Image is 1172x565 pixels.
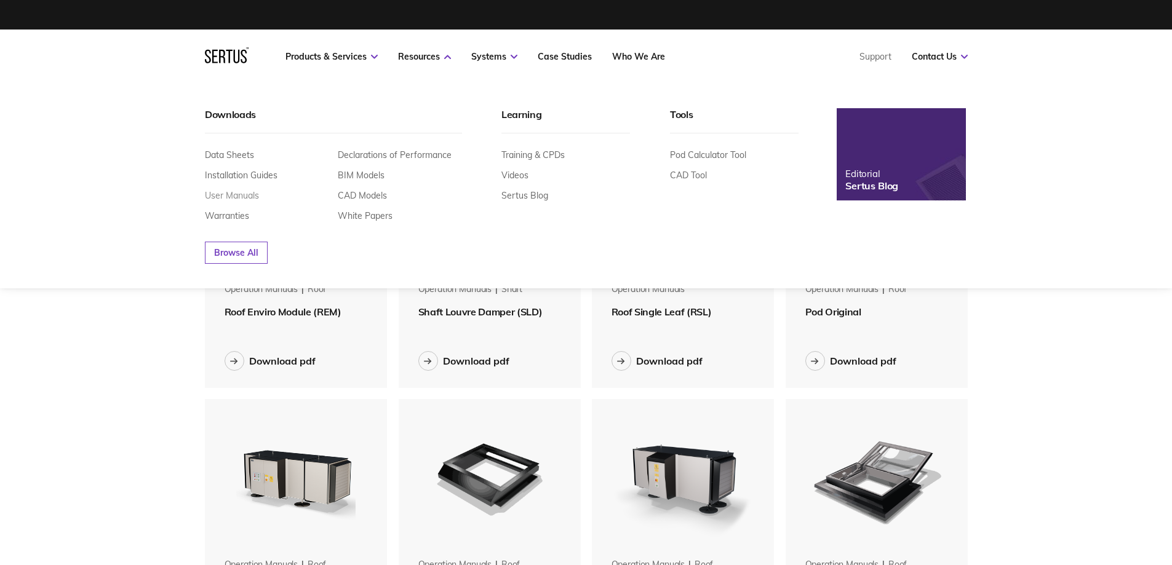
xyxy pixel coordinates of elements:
[612,283,685,296] div: Operation Manuals
[670,170,707,181] a: CAD Tool
[612,351,703,371] button: Download pdf
[501,170,528,181] a: Videos
[338,149,452,160] a: Declarations of Performance
[845,180,898,192] div: Sertus Blog
[501,283,522,296] div: shaft
[845,168,898,180] div: Editorial
[951,422,1172,565] iframe: Chat Widget
[805,306,861,318] span: Pod Original
[912,51,968,62] a: Contact Us
[805,351,896,371] button: Download pdf
[501,108,630,133] div: Learning
[285,51,378,62] a: Products & Services
[418,306,543,318] span: Shaft Louvre Damper (SLD)
[612,51,665,62] a: Who We Are
[805,283,879,296] div: Operation Manuals
[670,108,799,133] div: Tools
[837,108,966,200] a: EditorialSertus Blog
[205,170,277,181] a: Installation Guides
[538,51,592,62] a: Case Studies
[859,51,891,62] a: Support
[308,283,326,296] div: roof
[225,306,341,318] span: Roof Enviro Module (REM)
[501,190,548,201] a: Sertus Blog
[205,242,268,264] a: Browse All
[398,51,451,62] a: Resources
[443,355,509,367] div: Download pdf
[205,149,254,160] a: Data Sheets
[225,351,316,371] button: Download pdf
[612,306,712,318] span: Roof Single Leaf (RSL)
[636,355,703,367] div: Download pdf
[225,283,298,296] div: Operation Manuals
[205,190,259,201] a: User Manuals
[418,351,509,371] button: Download pdf
[501,149,565,160] a: Training & CPDs
[830,355,896,367] div: Download pdf
[338,190,387,201] a: CAD Models
[418,283,492,296] div: Operation Manuals
[670,149,746,160] a: Pod Calculator Tool
[205,108,462,133] div: Downloads
[205,210,249,221] a: Warranties
[338,170,385,181] a: BIM Models
[471,51,517,62] a: Systems
[249,355,316,367] div: Download pdf
[338,210,393,221] a: White Papers
[888,283,907,296] div: roof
